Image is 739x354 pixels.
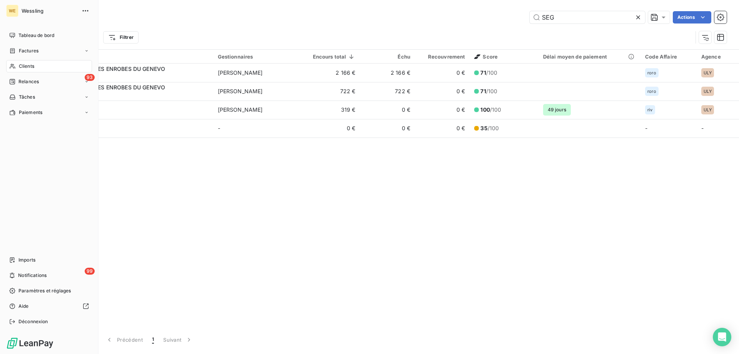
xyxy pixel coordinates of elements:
span: Wessling [22,8,77,14]
span: SEG036614 [53,128,209,136]
button: Actions [673,11,711,23]
span: - [218,125,220,131]
td: 0 € [360,101,415,119]
span: Clients [19,63,34,70]
span: Relances [18,78,39,85]
span: 49 jours [543,104,571,116]
span: 93 [85,74,95,81]
button: Filtrer [103,31,139,44]
span: roro [647,89,656,94]
td: 722 € [360,82,415,101]
td: 0 € [415,119,470,138]
span: 71 [480,69,486,76]
a: Aide [6,300,92,312]
span: SEG0105550 [53,91,209,99]
div: Recouvrement [420,54,465,60]
span: /100 [480,124,499,132]
td: 0 € [415,64,470,82]
span: Paramètres et réglages [18,287,71,294]
div: Open Intercom Messenger [713,328,731,346]
span: - [645,125,647,131]
td: 0 € [360,119,415,138]
span: roro [647,70,656,75]
span: Tâches [19,94,35,101]
span: Tableau de bord [18,32,54,39]
div: Délai moyen de paiement [543,54,636,60]
span: Paiements [19,109,42,116]
td: 2 166 € [302,64,360,82]
span: 99 [85,268,95,275]
span: ULY [704,89,712,94]
div: Agence [701,54,734,60]
div: Encours total [307,54,355,60]
span: SEG - SOCIETE DES ENROBES DU GENEVO [53,84,165,91]
td: 0 € [415,101,470,119]
span: ULY [704,70,712,75]
span: Aide [18,303,29,310]
span: 71 [480,88,486,94]
img: Logo LeanPay [6,337,54,349]
span: [PERSON_NAME] [218,106,263,113]
button: 1 [147,332,159,348]
input: Rechercher [530,11,645,23]
span: riv [647,107,652,112]
td: 0 € [415,82,470,101]
span: - [701,125,704,131]
span: SEG099635 [53,73,209,81]
span: SYS0111382 [53,110,209,117]
span: /100 [480,69,497,77]
span: ULY [704,107,712,112]
span: 100 [480,106,490,113]
span: [PERSON_NAME] [218,69,263,76]
span: SEG - SOCIETE DES ENROBES DU GENEVO [53,65,165,72]
button: Suivant [159,332,197,348]
div: Échu [364,54,410,60]
td: 319 € [302,101,360,119]
button: Précédent [101,332,147,348]
span: 1 [152,336,154,344]
div: WE [6,5,18,17]
div: Gestionnaires [218,54,298,60]
span: /100 [480,106,501,114]
span: Factures [19,47,38,54]
td: 2 166 € [360,64,415,82]
td: 722 € [302,82,360,101]
span: Imports [18,257,35,263]
td: 0 € [302,119,360,138]
span: Score [474,54,498,60]
span: 35 [480,125,487,131]
span: [PERSON_NAME] [218,88,263,94]
span: Notifications [18,272,47,279]
span: Déconnexion [18,318,48,325]
div: Code Affaire [645,54,692,60]
span: /100 [480,87,497,95]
